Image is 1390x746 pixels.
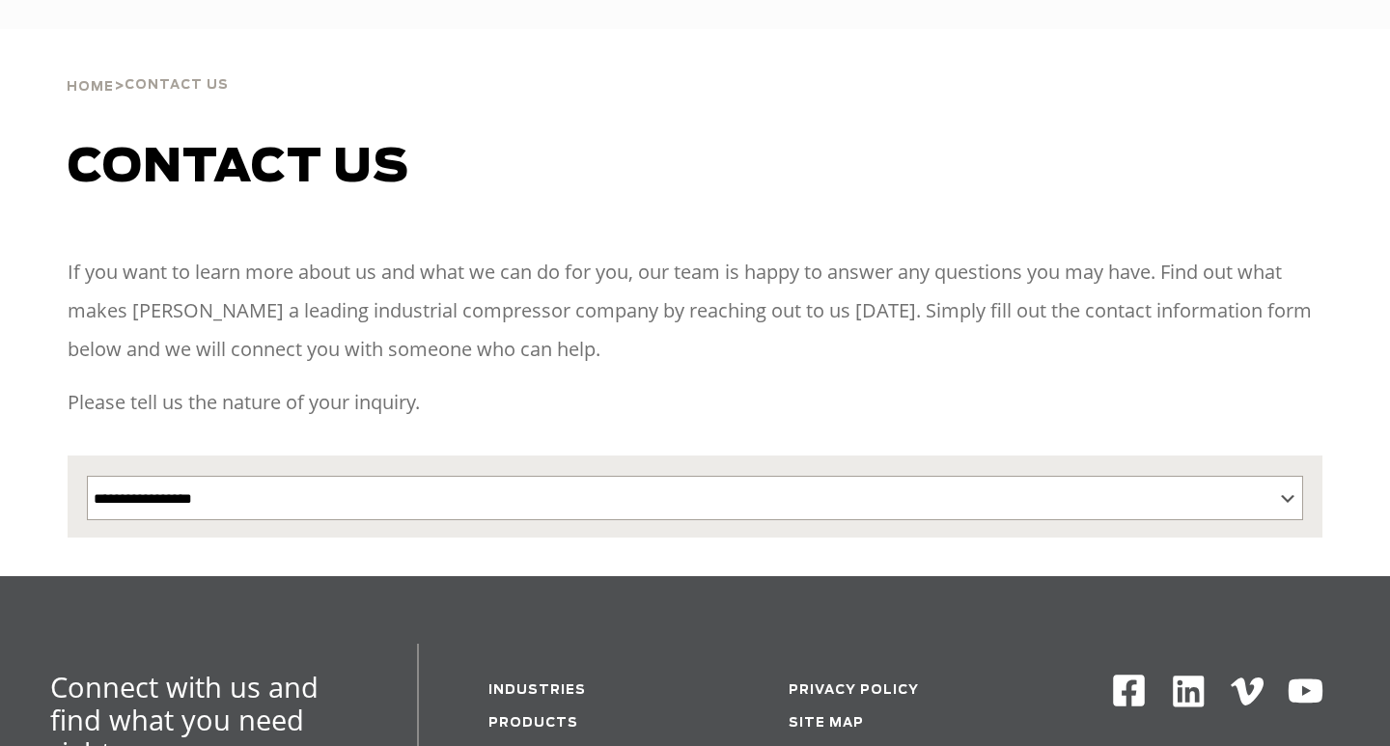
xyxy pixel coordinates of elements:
a: Industries [488,684,586,697]
p: If you want to learn more about us and what we can do for you, our team is happy to answer any qu... [68,253,1323,369]
a: Products [488,717,578,730]
img: Vimeo [1231,677,1264,705]
img: Facebook [1111,673,1147,708]
span: Home [67,81,114,94]
a: Privacy Policy [789,684,919,697]
img: Youtube [1287,673,1324,710]
div: > [67,29,229,102]
img: Linkedin [1170,673,1208,710]
a: Home [67,77,114,95]
span: Contact Us [125,79,229,92]
span: Contact us [68,145,409,191]
p: Please tell us the nature of your inquiry. [68,383,1323,422]
a: Site Map [789,717,864,730]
